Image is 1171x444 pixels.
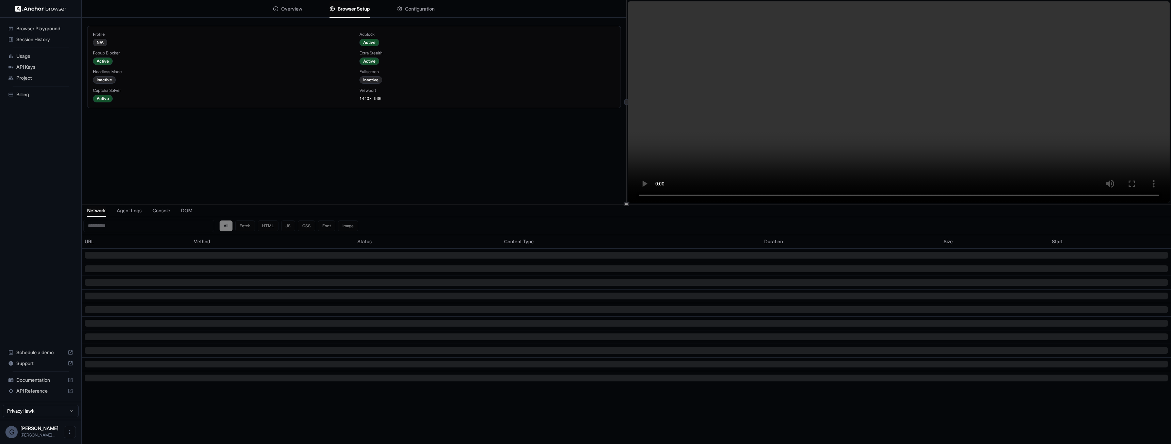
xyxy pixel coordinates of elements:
[5,347,76,358] div: Schedule a demo
[16,388,65,394] span: API Reference
[93,32,349,37] div: Profile
[357,238,498,245] div: Status
[20,425,59,431] span: Geraldo Salazar
[5,358,76,369] div: Support
[359,39,379,46] div: Active
[193,238,352,245] div: Method
[181,207,192,214] span: DOM
[338,5,370,12] span: Browser Setup
[153,207,170,214] span: Console
[405,5,435,12] span: Configuration
[93,39,107,46] div: N/A
[93,95,113,102] div: Active
[87,207,106,214] span: Network
[20,432,55,438] span: geraldo@privacyhawk.com
[359,76,382,84] div: Inactive
[281,5,302,12] span: Overview
[64,426,76,438] button: Open menu
[16,349,65,356] span: Schedule a demo
[16,53,73,60] span: Usage
[359,50,615,56] div: Extra Stealth
[93,57,113,65] div: Active
[944,238,1047,245] div: Size
[5,72,76,83] div: Project
[5,89,76,100] div: Billing
[764,238,938,245] div: Duration
[359,88,615,93] div: Viewport
[16,25,73,32] span: Browser Playground
[359,97,382,101] span: 1440 × 900
[504,238,759,245] div: Content Type
[16,64,73,70] span: API Keys
[16,360,65,367] span: Support
[5,51,76,62] div: Usage
[1052,238,1168,245] div: Start
[359,32,615,37] div: Adblock
[93,88,349,93] div: Captcha Solver
[359,69,615,75] div: Fullscreen
[5,426,18,438] div: G
[16,91,73,98] span: Billing
[85,238,188,245] div: URL
[16,36,73,43] span: Session History
[15,5,66,12] img: Anchor Logo
[16,377,65,383] span: Documentation
[117,207,142,214] span: Agent Logs
[5,62,76,72] div: API Keys
[5,375,76,385] div: Documentation
[93,76,116,84] div: Inactive
[5,23,76,34] div: Browser Playground
[93,50,349,56] div: Popup Blocker
[359,57,379,65] div: Active
[5,385,76,396] div: API Reference
[93,69,349,75] div: Headless Mode
[5,34,76,45] div: Session History
[16,75,73,81] span: Project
